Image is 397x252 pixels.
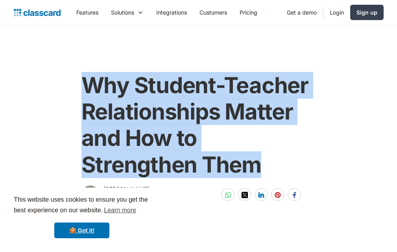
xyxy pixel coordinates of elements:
a: Sign up [350,5,384,20]
div: Solutions [105,4,150,21]
img: linkedin-white sharing button [258,192,264,198]
a: home [14,7,61,18]
a: learn more about cookies [103,204,137,216]
div: Solutions [111,8,134,17]
h1: Why Student-Teacher Relationships Matter and How to Strengthen Them [81,72,316,178]
a: Get a demo [281,4,323,21]
img: pinterest-white sharing button [275,192,281,198]
div: [PERSON_NAME] [104,184,149,194]
a: Login [323,4,350,21]
a: Integrations [150,4,193,21]
div: Sign up [356,8,377,17]
div: cookieconsent [6,188,157,246]
a: Customers [193,4,233,21]
a: dismiss cookie message [54,223,109,238]
span: This website uses cookies to ensure you get the best experience on our website. [14,195,150,216]
img: twitter-white sharing button [242,192,248,198]
img: facebook-white sharing button [291,192,297,198]
a: Features [70,4,105,21]
img: whatsapp-white sharing button [225,192,231,198]
a: Pricing [233,4,264,21]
